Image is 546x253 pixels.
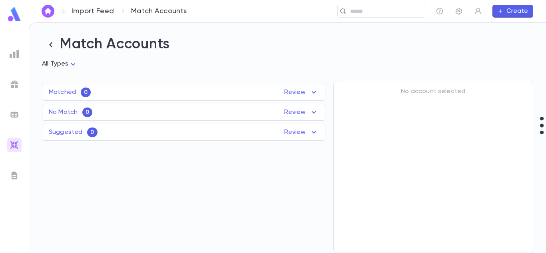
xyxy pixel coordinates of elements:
[10,140,19,150] img: imports_gradient.a72c8319815fb0872a7f9c3309a0627a.svg
[42,36,533,54] h2: Match Accounts
[10,80,19,89] img: campaigns_grey.99e729a5f7ee94e3726e6486bddda8f1.svg
[42,56,78,72] div: All Types
[131,7,187,16] p: Match Accounts
[10,49,19,59] img: reports_grey.c525e4749d1bce6a11f5fe2a8de1b229.svg
[10,110,19,120] img: batches_grey.339ca447c9d9533ef1741baa751efc33.svg
[401,88,465,96] p: No account selected
[6,6,22,22] img: logo
[42,61,68,67] span: All Types
[10,171,19,180] img: letters_grey.7941b92b52307dd3b8a917253454ce1c.svg
[72,7,114,16] a: Import Feed
[492,5,533,18] button: Create
[43,8,53,14] img: home_white.a664292cf8c1dea59945f0da9f25487c.svg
